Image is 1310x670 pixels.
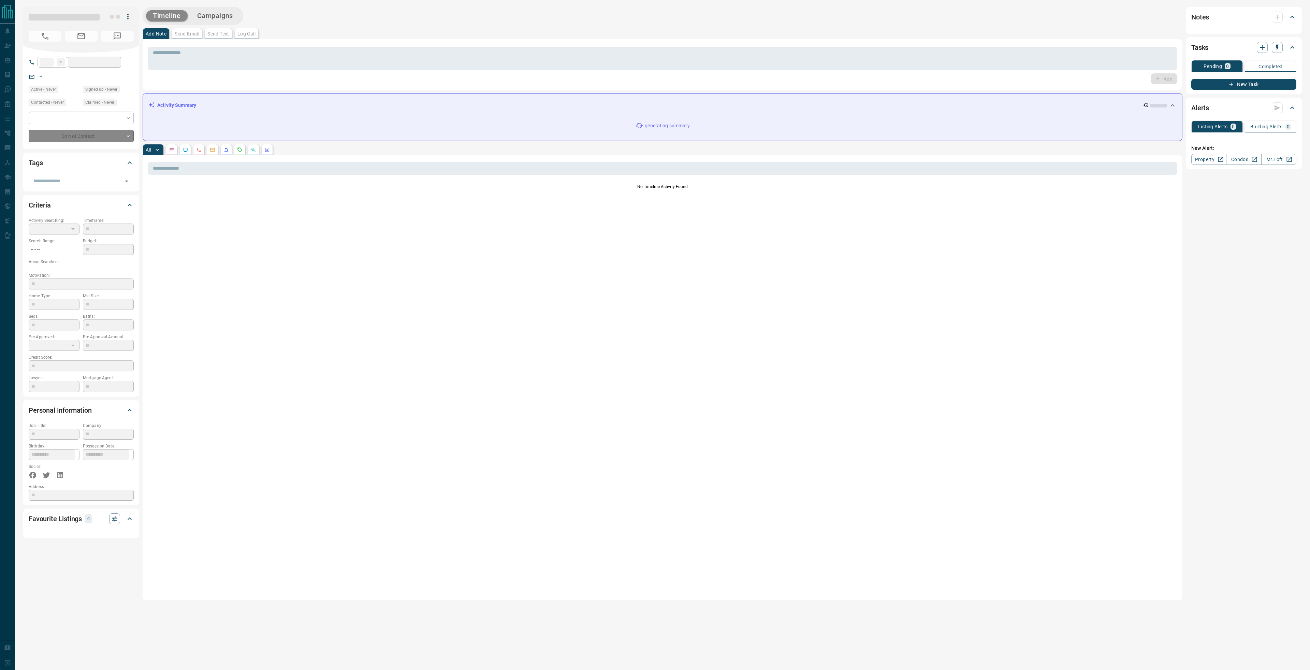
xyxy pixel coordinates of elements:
p: Add Note [146,31,166,36]
h2: Tags [29,157,43,168]
span: Contacted - Never [31,99,64,106]
p: Min Size: [83,293,134,299]
svg: Agent Actions [264,147,270,153]
button: Campaigns [190,10,240,22]
span: Signed up - Never [85,86,117,93]
span: No Number [29,31,61,42]
p: No Timeline Activity Found [148,184,1177,190]
p: -- - -- [29,244,79,255]
p: Pre-Approval Amount: [83,334,134,340]
svg: Emails [210,147,215,153]
p: Home Type: [29,293,79,299]
p: 0 [1226,64,1229,69]
p: Lawyer: [29,375,79,381]
p: Budget: [83,238,134,244]
p: All [146,147,151,152]
p: Beds: [29,313,79,319]
h2: Criteria [29,200,51,211]
svg: Listing Alerts [223,147,229,153]
p: Address: [29,484,134,490]
div: Activity Summary [148,99,1177,112]
p: Listing Alerts [1198,124,1228,129]
div: Tasks [1191,39,1296,56]
h2: Personal Information [29,405,92,416]
p: Completed [1258,64,1283,69]
p: 0 [87,515,90,523]
span: No Email [65,31,98,42]
p: Company: [83,423,134,429]
p: New Alert: [1191,145,1296,152]
span: Active - Never [31,86,56,93]
p: Baths: [83,313,134,319]
div: Personal Information [29,402,134,418]
button: Open [122,176,131,186]
svg: Requests [237,147,243,153]
p: Credit Score: [29,354,134,360]
span: Claimed - Never [85,99,114,106]
h2: Favourite Listings [29,513,82,524]
p: Areas Searched: [29,259,134,265]
p: 0 [1287,124,1290,129]
p: Pending [1204,64,1222,69]
svg: Opportunities [251,147,256,153]
p: Job Title: [29,423,79,429]
h2: Notes [1191,12,1209,23]
div: Alerts [1191,100,1296,116]
p: Actively Searching: [29,217,79,224]
div: Criteria [29,197,134,213]
p: Possession Date: [83,443,134,449]
a: Mr.Loft [1261,154,1296,165]
h2: Alerts [1191,102,1209,113]
p: 0 [1232,124,1235,129]
p: Pre-Approved: [29,334,79,340]
svg: Lead Browsing Activity [183,147,188,153]
a: Property [1191,154,1226,165]
svg: Calls [196,147,202,153]
p: generating summary [645,122,689,129]
div: Tags [29,155,134,171]
p: Activity Summary [157,102,196,109]
div: Do Not Contact [29,130,134,142]
p: Building Alerts [1250,124,1283,129]
svg: Notes [169,147,174,153]
a: Condos [1226,154,1261,165]
p: Motivation: [29,272,134,279]
button: Timeline [146,10,188,22]
a: -- [40,74,42,79]
h2: Tasks [1191,42,1208,53]
button: New Task [1191,79,1296,90]
p: Mortgage Agent: [83,375,134,381]
div: Notes [1191,9,1296,25]
p: Timeframe: [83,217,134,224]
div: Favourite Listings0 [29,511,134,527]
span: No Number [101,31,134,42]
p: Birthday: [29,443,79,449]
p: Social: [29,464,79,470]
p: Search Range: [29,238,79,244]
